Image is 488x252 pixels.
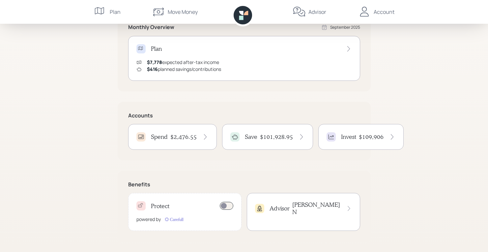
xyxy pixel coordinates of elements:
[151,45,162,52] h4: Plan
[151,203,169,210] h4: Protect
[147,66,221,73] div: planned savings/contributions
[147,59,162,65] span: $7,778
[341,133,356,141] h4: Invest
[147,59,219,66] div: expected after-tax income
[128,181,360,188] h5: Benefits
[292,201,341,215] h4: [PERSON_NAME] N
[163,216,185,223] img: carefull-M2HCGCDH.digested.png
[110,8,121,16] div: Plan
[170,133,197,141] h4: $2,476.55
[128,24,174,30] h5: Monthly Overview
[168,8,198,16] div: Move Money
[245,133,257,141] h4: Save
[330,24,360,30] div: September 2025
[308,8,326,16] div: Advisor
[151,133,168,141] h4: Spend
[128,112,360,119] h5: Accounts
[374,8,394,16] div: Account
[270,205,290,212] h4: Advisor
[359,133,384,141] h4: $109,906
[136,216,161,223] div: powered by
[147,66,158,72] span: $416
[260,133,293,141] h4: $101,928.95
